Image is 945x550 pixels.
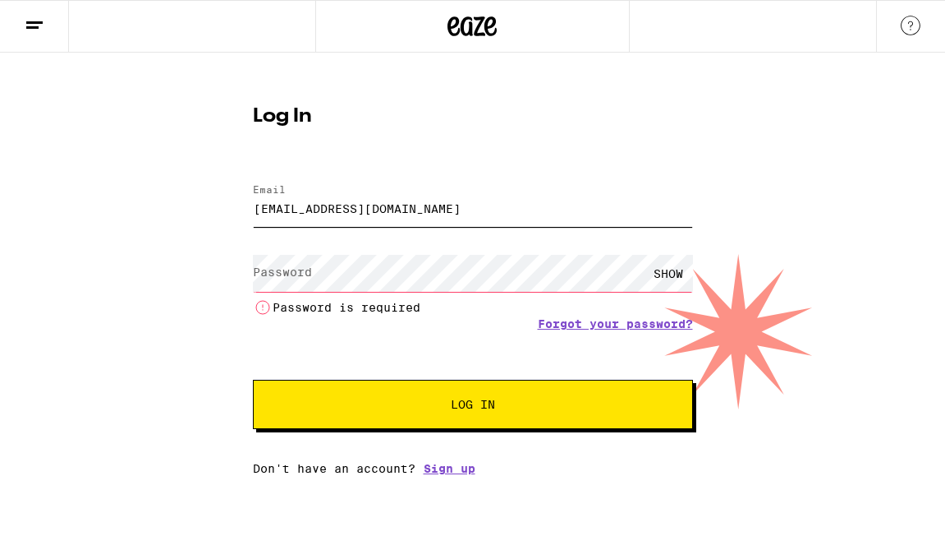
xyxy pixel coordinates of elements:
[253,462,693,475] div: Don't have an account?
[253,266,312,279] label: Password
[253,298,693,317] li: Password is required
[424,462,475,475] a: Sign up
[10,12,118,25] span: Hi. Need any help?
[538,317,693,330] a: Forgot your password?
[253,380,693,429] button: Log In
[253,107,693,127] h1: Log In
[644,255,693,292] div: SHOW
[253,184,286,195] label: Email
[451,399,495,410] span: Log In
[253,190,693,227] input: Email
